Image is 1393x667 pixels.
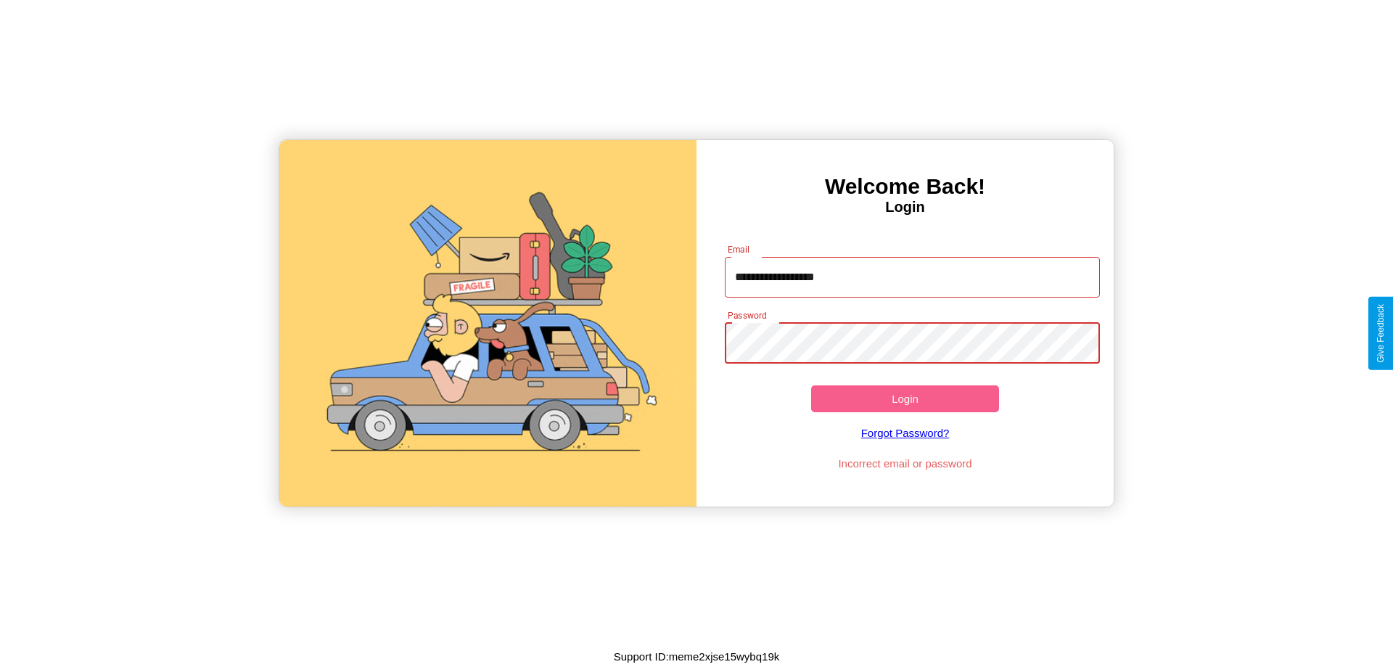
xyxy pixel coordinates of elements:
[1376,304,1386,363] div: Give Feedback
[718,412,1093,454] a: Forgot Password?
[728,309,766,322] label: Password
[811,385,999,412] button: Login
[279,140,696,507] img: gif
[728,243,750,255] label: Email
[614,647,779,666] p: Support ID: meme2xjse15wybq19k
[718,454,1093,473] p: Incorrect email or password
[696,199,1114,216] h4: Login
[696,174,1114,199] h3: Welcome Back!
